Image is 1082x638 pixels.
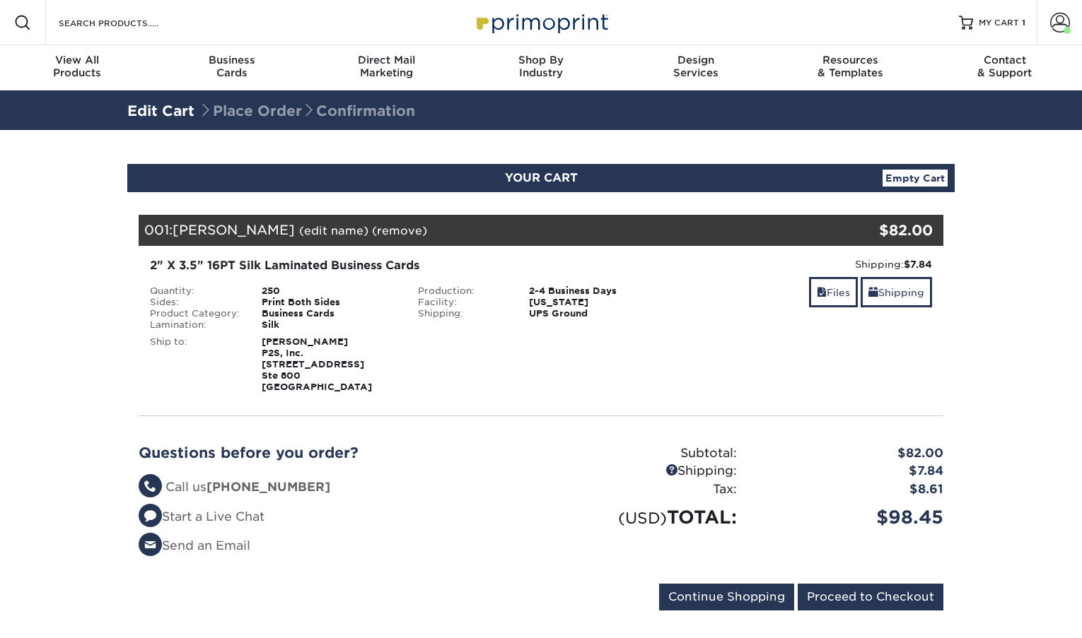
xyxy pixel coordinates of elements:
[173,222,295,237] span: [PERSON_NAME]
[309,45,464,90] a: Direct MailMarketing
[883,170,948,187] a: Empty Cart
[206,480,330,494] strong: [PHONE_NUMBER]
[979,17,1019,29] span: MY CART
[262,336,372,392] strong: [PERSON_NAME] P2S, Inc. [STREET_ADDRESS] Ste 800 [GEOGRAPHIC_DATA]
[251,285,407,297] div: 250
[139,308,251,319] div: Product Category:
[251,319,407,331] div: Silk
[199,102,415,119] span: Place Order Confirmation
[139,319,251,331] div: Lamination:
[685,257,932,271] div: Shipping:
[541,462,747,480] div: Shipping:
[251,308,407,319] div: Business Cards
[372,224,427,237] a: (remove)
[309,54,464,66] span: Direct Mail
[139,509,264,524] a: Start a Live Chat
[904,259,932,270] strong: $7.84
[747,462,954,480] div: $7.84
[127,102,194,119] a: Edit Cart
[1022,18,1025,28] span: 1
[139,478,530,497] li: Call us
[927,45,1082,90] a: Contact& Support
[309,54,464,79] div: Marketing
[518,297,675,308] div: [US_STATE]
[868,287,878,298] span: shipping
[518,285,675,297] div: 2-4 Business Days
[618,45,773,90] a: DesignServices
[155,54,310,79] div: Cards
[155,54,310,66] span: Business
[464,54,619,79] div: Industry
[139,336,251,393] div: Ship to:
[541,480,747,499] div: Tax:
[464,45,619,90] a: Shop ByIndustry
[861,277,932,307] a: Shipping
[299,224,368,237] a: (edit name)
[747,480,954,499] div: $8.61
[407,285,519,297] div: Production:
[817,287,827,298] span: files
[155,45,310,90] a: BusinessCards
[518,308,675,319] div: UPS Ground
[618,54,773,66] span: Design
[139,215,809,246] div: 001:
[139,297,251,308] div: Sides:
[618,54,773,79] div: Services
[773,54,928,79] div: & Templates
[407,297,519,308] div: Facility:
[407,308,519,319] div: Shipping:
[747,444,954,463] div: $82.00
[798,584,943,610] input: Proceed to Checkout
[470,7,612,37] img: Primoprint
[809,220,933,241] div: $82.00
[541,504,747,531] div: TOTAL:
[505,171,578,184] span: YOUR CART
[251,297,407,308] div: Print Both Sides
[139,444,530,461] h2: Questions before you order?
[464,54,619,66] span: Shop By
[809,277,858,307] a: Files
[618,509,667,527] small: (USD)
[747,504,954,531] div: $98.45
[139,285,251,297] div: Quantity:
[541,444,747,463] div: Subtotal:
[773,45,928,90] a: Resources& Templates
[927,54,1082,79] div: & Support
[57,14,195,31] input: SEARCH PRODUCTS.....
[927,54,1082,66] span: Contact
[773,54,928,66] span: Resources
[150,257,664,274] div: 2" X 3.5" 16PT Silk Laminated Business Cards
[659,584,794,610] input: Continue Shopping
[139,538,250,553] a: Send an Email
